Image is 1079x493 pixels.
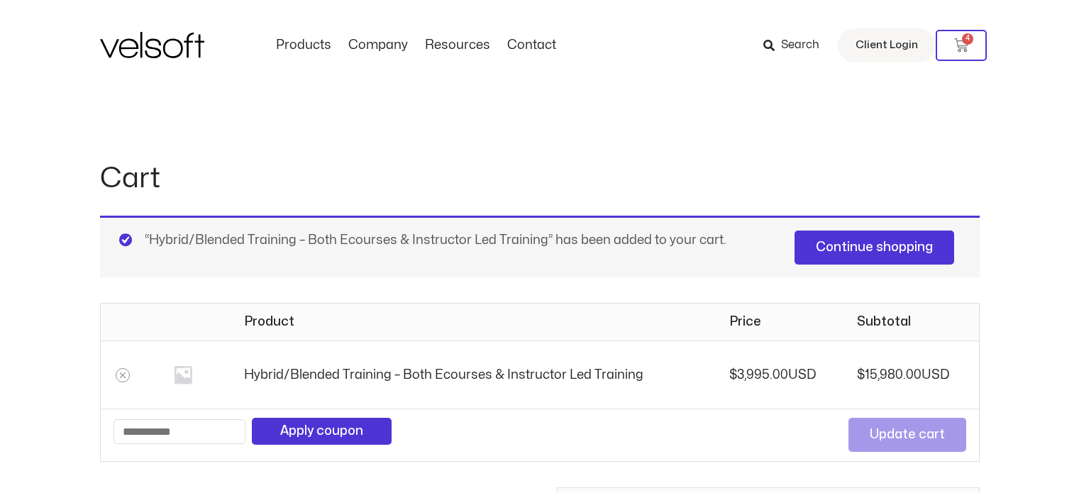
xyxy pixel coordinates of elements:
[100,159,980,199] h1: Cart
[100,32,204,58] img: Velsoft Training Materials
[857,369,865,381] span: $
[729,369,737,381] span: $
[838,28,936,62] a: Client Login
[795,231,954,265] a: Continue shopping
[763,33,829,57] a: Search
[716,304,844,340] th: Price
[962,33,973,45] span: 4
[848,418,966,452] button: Update cart
[267,38,340,53] a: ProductsMenu Toggle
[252,418,392,445] button: Apply coupon
[499,38,565,53] a: ContactMenu Toggle
[231,340,716,409] th: Hybrid/Blended Training​ – Both Ecourses & Instructor Led Training
[781,36,819,55] span: Search
[936,30,987,61] a: 4
[267,38,565,53] nav: Menu
[231,304,716,340] th: Product
[100,216,980,277] div: “Hybrid/Blended Training​ – Both Ecourses & Instructor Led Training” has been added to your cart.
[729,369,788,381] bdi: 3,995.00
[158,350,208,399] img: Placeholder
[857,369,922,381] bdi: 15,980.00
[416,38,499,53] a: ResourcesMenu Toggle
[844,304,978,340] th: Subtotal
[116,368,130,382] a: Remove Hybrid/Blended Training​ - Both Ecourses & Instructor Led Training from cart
[856,36,918,55] span: Client Login
[340,38,416,53] a: CompanyMenu Toggle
